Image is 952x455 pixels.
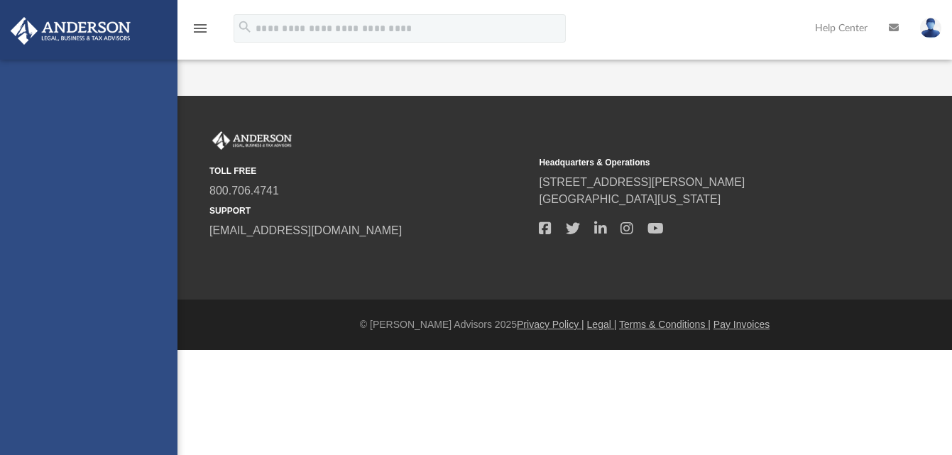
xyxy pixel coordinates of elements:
a: Terms & Conditions | [619,319,711,330]
a: Legal | [587,319,617,330]
a: [GEOGRAPHIC_DATA][US_STATE] [539,193,721,205]
i: menu [192,20,209,37]
a: 800.706.4741 [209,185,279,197]
small: TOLL FREE [209,165,529,177]
img: Anderson Advisors Platinum Portal [209,131,295,150]
small: Headquarters & Operations [539,156,858,169]
img: Anderson Advisors Platinum Portal [6,17,135,45]
small: SUPPORT [209,204,529,217]
a: [STREET_ADDRESS][PERSON_NAME] [539,176,745,188]
i: search [237,19,253,35]
a: menu [192,27,209,37]
a: Privacy Policy | [517,319,584,330]
a: Pay Invoices [713,319,770,330]
a: [EMAIL_ADDRESS][DOMAIN_NAME] [209,224,402,236]
img: User Pic [920,18,941,38]
div: © [PERSON_NAME] Advisors 2025 [177,317,952,332]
